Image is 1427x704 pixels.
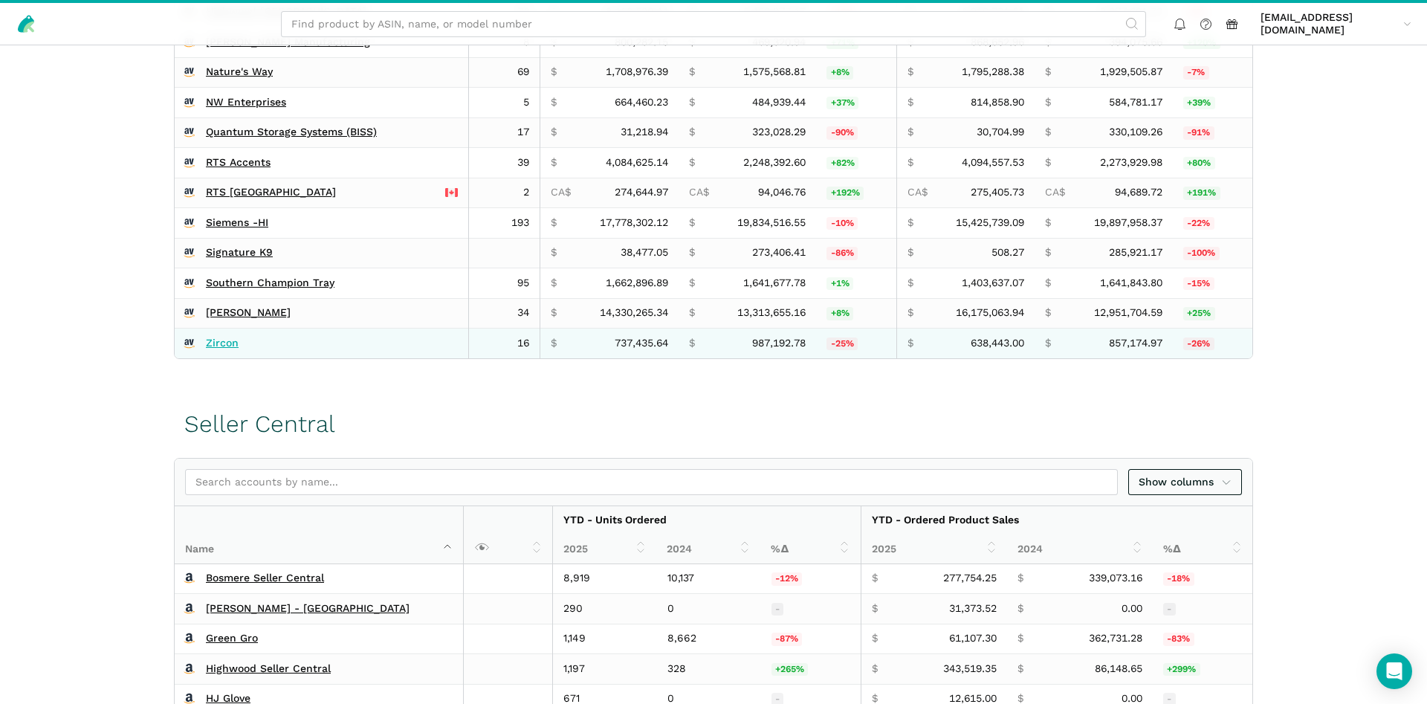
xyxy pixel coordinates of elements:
span: +265% [771,663,809,676]
span: $ [1045,65,1051,79]
th: Name : activate to sort column descending [175,506,464,564]
span: $ [1017,572,1023,585]
td: 8,662 [657,624,761,654]
a: [PERSON_NAME] - [GEOGRAPHIC_DATA] [206,602,410,616]
span: +37% [826,97,858,110]
span: 12,951,704.59 [1094,306,1162,320]
a: Zircon [206,337,239,350]
span: +8% [826,66,853,80]
td: 39 [469,148,540,178]
span: 61,107.30 [949,632,997,645]
span: CA$ [689,186,709,199]
td: 1,197 [553,654,657,685]
span: 13,313,655.16 [737,306,806,320]
td: 264.94% [761,654,861,685]
span: 15,425,739.09 [956,216,1024,230]
span: +25% [1183,307,1215,320]
td: 328 [657,654,761,685]
span: $ [689,277,695,290]
a: Bosmere Seller Central [206,572,324,585]
span: +192% [826,187,864,200]
span: 274,644.97 [615,186,668,199]
a: Southern Champion Tray [206,277,334,290]
td: 16 [469,329,540,358]
td: 10,137 [657,564,761,594]
span: 19,834,516.55 [737,216,806,230]
span: - [1163,603,1176,616]
span: -83% [1163,633,1194,646]
th: 2025: activate to sort column ascending [553,535,657,563]
span: +39% [1183,97,1215,110]
td: 1.29% [816,268,896,299]
span: 277,754.25 [943,572,997,585]
span: 2,248,392.60 [743,156,806,169]
span: 1,662,896.89 [606,277,668,290]
td: 39.34% [1173,88,1252,118]
span: $ [551,277,557,290]
th: 2024: activate to sort column ascending [656,535,760,563]
td: 193 [469,208,540,239]
span: $ [551,126,557,139]
span: $ [551,216,557,230]
a: Siemens -HI [206,216,268,230]
span: 19,897,958.37 [1094,216,1162,230]
span: 584,781.17 [1109,96,1162,109]
span: $ [1045,337,1051,350]
td: -86.74% [761,624,861,654]
td: 0 [657,594,761,624]
span: 1,641,677.78 [743,277,806,290]
td: 95 [469,268,540,299]
span: 94,046.76 [758,186,806,199]
span: CA$ [907,186,928,199]
span: - [771,603,784,616]
a: Highwood Seller Central [206,662,331,676]
span: 814,858.90 [971,96,1024,109]
span: $ [1045,96,1051,109]
span: 285,921.17 [1109,246,1162,259]
span: 1,929,505.87 [1100,65,1162,79]
span: 330,109.26 [1109,126,1162,139]
span: $ [551,306,557,320]
div: Open Intercom Messenger [1376,653,1412,689]
td: -14.51% [1173,268,1252,299]
span: -18% [1163,572,1194,586]
span: 1,403,637.07 [962,277,1024,290]
td: 34 [469,298,540,329]
span: 4,084,625.14 [606,156,668,169]
th: 2025: activate to sort column ascending [861,535,1007,563]
span: $ [551,246,557,259]
span: 0.00 [1122,602,1142,616]
span: $ [907,156,913,169]
span: $ [1045,246,1051,259]
th: %Δ: activate to sort column ascending [760,535,861,563]
span: 1,795,288.38 [962,65,1024,79]
span: -100% [1183,247,1220,260]
span: 1,575,568.81 [743,65,806,79]
a: RTS [GEOGRAPHIC_DATA] [206,186,336,199]
span: $ [1017,662,1023,676]
span: 4,094,557.53 [962,156,1024,169]
span: $ [689,126,695,139]
span: $ [872,632,878,645]
td: - [1153,594,1252,624]
span: $ [551,96,557,109]
span: $ [1045,156,1051,169]
span: $ [689,216,695,230]
input: Search accounts by name... [185,469,1118,495]
a: Show columns [1128,469,1243,495]
span: +1% [826,277,853,291]
span: 362,731.28 [1089,632,1142,645]
input: Find product by ASIN, name, or model number [281,11,1146,37]
span: $ [689,246,695,259]
td: 298.75% [1153,654,1252,685]
span: 857,174.97 [1109,337,1162,350]
td: 192.03% [816,178,896,208]
span: $ [551,156,557,169]
span: 275,405.73 [971,186,1024,199]
span: 31,373.52 [949,602,997,616]
span: $ [551,65,557,79]
span: $ [1045,216,1051,230]
span: -25% [826,338,858,351]
span: $ [907,337,913,350]
span: 86,148.65 [1095,662,1142,676]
